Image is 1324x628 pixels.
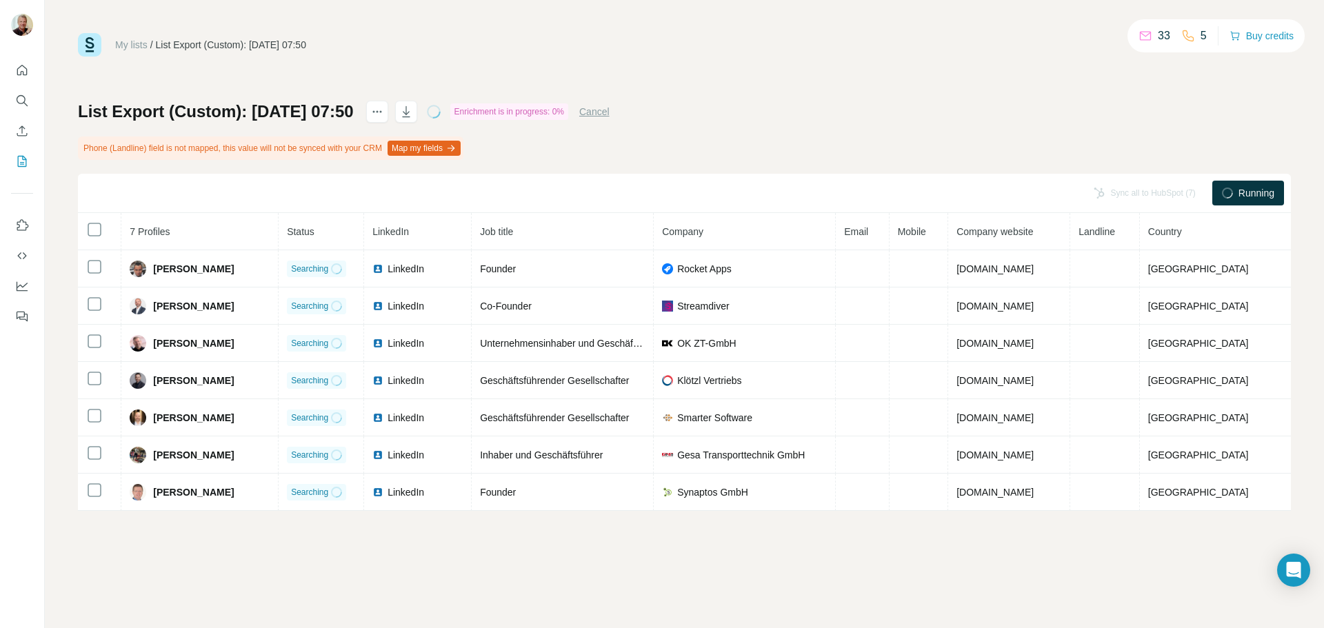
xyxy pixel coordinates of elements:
img: company-logo [662,449,673,460]
img: company-logo [662,263,673,274]
button: Cancel [579,105,610,119]
span: [GEOGRAPHIC_DATA] [1148,301,1249,312]
img: Avatar [130,298,146,314]
img: Avatar [130,261,146,277]
img: company-logo [662,375,673,386]
span: Running [1238,186,1274,200]
img: company-logo [662,301,673,312]
img: LinkedIn logo [372,263,383,274]
span: [PERSON_NAME] [153,299,234,313]
span: 7 Profiles [130,226,170,237]
span: [DOMAIN_NAME] [956,487,1034,498]
img: Avatar [130,335,146,352]
img: LinkedIn logo [372,449,383,460]
div: Enrichment is in progress: 0% [450,103,568,120]
h1: List Export (Custom): [DATE] 07:50 [78,101,354,123]
span: Synaptos GmbH [677,485,748,499]
span: Klötzl Vertriebs [677,374,741,387]
span: Rocket Apps [677,262,732,276]
span: OK ZT-GmbH [677,336,736,350]
p: 5 [1201,28,1207,44]
span: [GEOGRAPHIC_DATA] [1148,412,1249,423]
span: LinkedIn [388,485,424,499]
div: Open Intercom Messenger [1277,554,1310,587]
span: Founder [480,263,516,274]
p: 33 [1158,28,1170,44]
span: Job title [480,226,513,237]
img: Avatar [11,14,33,36]
span: Country [1148,226,1182,237]
span: Searching [291,486,328,498]
span: [DOMAIN_NAME] [956,412,1034,423]
span: [GEOGRAPHIC_DATA] [1148,375,1249,386]
span: Searching [291,300,328,312]
span: Status [287,226,314,237]
span: [GEOGRAPHIC_DATA] [1148,449,1249,460]
span: [PERSON_NAME] [153,374,234,387]
img: Avatar [130,409,146,426]
span: Unternehmensinhaber und Geschäftsführer [480,338,665,349]
span: Searching [291,263,328,275]
div: List Export (Custom): [DATE] 07:50 [156,38,306,52]
img: LinkedIn logo [372,301,383,312]
span: Smarter Software [677,411,752,425]
li: / [150,38,153,52]
button: Use Surfe API [11,243,33,268]
span: Company [662,226,703,237]
span: Company website [956,226,1033,237]
img: Avatar [130,372,146,389]
button: actions [366,101,388,123]
span: Streamdiver [677,299,729,313]
span: [GEOGRAPHIC_DATA] [1148,338,1249,349]
span: Co-Founder [480,301,532,312]
span: Mobile [898,226,926,237]
span: Email [844,226,868,237]
button: Use Surfe on LinkedIn [11,213,33,238]
span: LinkedIn [388,262,424,276]
span: Searching [291,412,328,424]
img: LinkedIn logo [372,338,383,349]
a: My lists [115,39,148,50]
button: Feedback [11,304,33,329]
span: LinkedIn [372,226,409,237]
span: [PERSON_NAME] [153,336,234,350]
span: Gesa Transporttechnik GmbH [677,448,805,462]
img: Avatar [130,484,146,500]
img: LinkedIn logo [372,487,383,498]
span: [DOMAIN_NAME] [956,375,1034,386]
button: Enrich CSV [11,119,33,143]
button: Search [11,88,33,113]
img: Surfe Logo [78,33,101,57]
span: [PERSON_NAME] [153,485,234,499]
span: Landline [1079,226,1115,237]
button: Quick start [11,58,33,83]
button: My lists [11,149,33,174]
img: LinkedIn logo [372,375,383,386]
img: company-logo [662,487,673,498]
img: company-logo [662,412,673,423]
span: Founder [480,487,516,498]
span: Searching [291,337,328,350]
span: Searching [291,449,328,461]
span: [DOMAIN_NAME] [956,449,1034,460]
span: [PERSON_NAME] [153,262,234,276]
span: [GEOGRAPHIC_DATA] [1148,487,1249,498]
span: Inhaber und Geschäftsführer [480,449,603,460]
button: Buy credits [1230,26,1294,45]
span: [DOMAIN_NAME] [956,301,1034,312]
span: [DOMAIN_NAME] [956,263,1034,274]
img: company-logo [662,338,673,349]
span: [GEOGRAPHIC_DATA] [1148,263,1249,274]
span: LinkedIn [388,374,424,387]
span: Geschäftsführender Gesellschafter [480,412,629,423]
span: LinkedIn [388,411,424,425]
span: Searching [291,374,328,387]
button: Dashboard [11,274,33,298]
span: LinkedIn [388,336,424,350]
span: [DOMAIN_NAME] [956,338,1034,349]
span: LinkedIn [388,299,424,313]
img: LinkedIn logo [372,412,383,423]
span: [PERSON_NAME] [153,411,234,425]
span: LinkedIn [388,448,424,462]
div: Phone (Landline) field is not mapped, this value will not be synced with your CRM [78,136,463,160]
